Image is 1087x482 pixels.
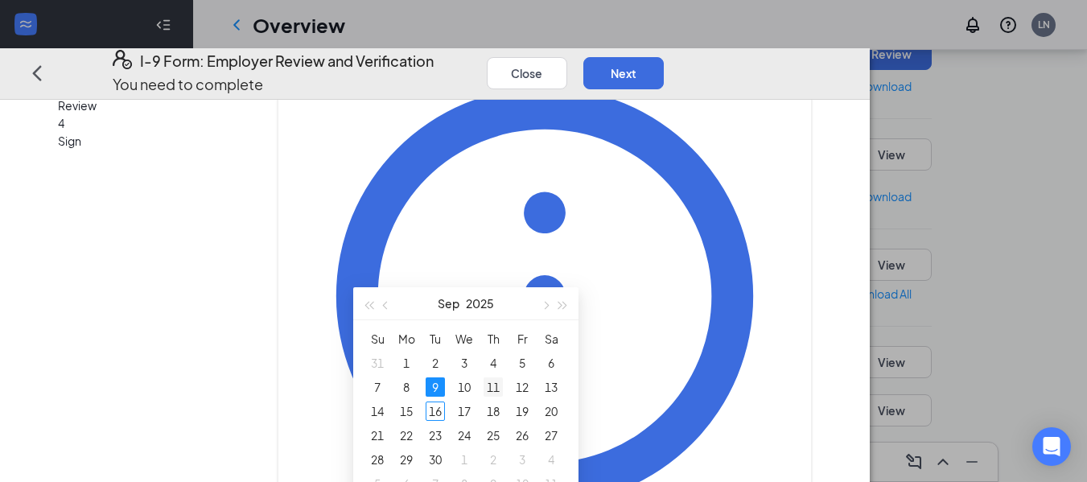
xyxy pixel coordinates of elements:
td: 2025-09-07 [363,375,392,399]
div: 2 [484,450,503,469]
p: You need to complete [113,72,434,95]
td: 2025-09-08 [392,375,421,399]
div: 4 [484,353,503,373]
td: 2025-10-01 [450,447,479,472]
td: 2025-09-30 [421,447,450,472]
td: 2025-09-22 [392,423,421,447]
td: 2025-09-27 [537,423,566,447]
button: Close [487,56,567,89]
td: 2025-08-31 [363,351,392,375]
div: 16 [426,402,445,421]
th: Th [479,327,508,351]
td: 2025-09-20 [537,399,566,423]
div: 21 [368,426,387,445]
div: 18 [484,402,503,421]
td: 2025-09-25 [479,423,508,447]
button: Sep [438,287,459,319]
th: Su [363,327,392,351]
div: 14 [368,402,387,421]
td: 2025-09-26 [508,423,537,447]
div: 29 [397,450,416,469]
div: 9 [426,377,445,397]
div: 23 [426,426,445,445]
td: 2025-09-23 [421,423,450,447]
h4: I-9 Form: Employer Review and Verification [140,50,434,72]
div: 3 [513,450,532,469]
div: 26 [513,426,532,445]
div: 20 [541,402,561,421]
td: 2025-09-10 [450,375,479,399]
td: 2025-09-05 [508,351,537,375]
td: 2025-10-03 [508,447,537,472]
td: 2025-09-18 [479,399,508,423]
td: 2025-09-21 [363,423,392,447]
td: 2025-09-17 [450,399,479,423]
div: 24 [455,426,474,445]
div: 8 [397,377,416,397]
button: Next [583,56,664,89]
th: Fr [508,327,537,351]
td: 2025-09-11 [479,375,508,399]
div: 22 [397,426,416,445]
td: 2025-09-14 [363,399,392,423]
td: 2025-09-06 [537,351,566,375]
svg: FormI9EVerifyIcon [113,50,132,69]
th: We [450,327,479,351]
td: 2025-09-04 [479,351,508,375]
td: 2025-09-28 [363,447,392,472]
div: 28 [368,450,387,469]
div: 17 [455,402,474,421]
div: 7 [368,377,387,397]
span: Sign [58,132,246,150]
td: 2025-09-29 [392,447,421,472]
span: Review [58,97,246,114]
div: 25 [484,426,503,445]
td: 2025-09-02 [421,351,450,375]
td: 2025-09-16 [421,399,450,423]
div: 30 [426,450,445,469]
div: 1 [455,450,474,469]
div: 11 [484,377,503,397]
div: 13 [541,377,561,397]
div: 4 [541,450,561,469]
div: Open Intercom Messenger [1032,427,1071,466]
div: 2 [426,353,445,373]
div: 5 [513,353,532,373]
td: 2025-09-12 [508,375,537,399]
td: 2025-09-19 [508,399,537,423]
td: 2025-09-15 [392,399,421,423]
span: 4 [58,116,64,130]
div: 19 [513,402,532,421]
div: 12 [513,377,532,397]
div: 10 [455,377,474,397]
button: 2025 [466,287,494,319]
th: Mo [392,327,421,351]
td: 2025-09-09 [421,375,450,399]
td: 2025-09-01 [392,351,421,375]
td: 2025-09-03 [450,351,479,375]
th: Tu [421,327,450,351]
th: Sa [537,327,566,351]
div: 1 [397,353,416,373]
div: 15 [397,402,416,421]
td: 2025-09-13 [537,375,566,399]
div: 6 [541,353,561,373]
div: 3 [455,353,474,373]
td: 2025-10-04 [537,447,566,472]
td: 2025-09-24 [450,423,479,447]
td: 2025-10-02 [479,447,508,472]
div: 27 [541,426,561,445]
div: 31 [368,353,387,373]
